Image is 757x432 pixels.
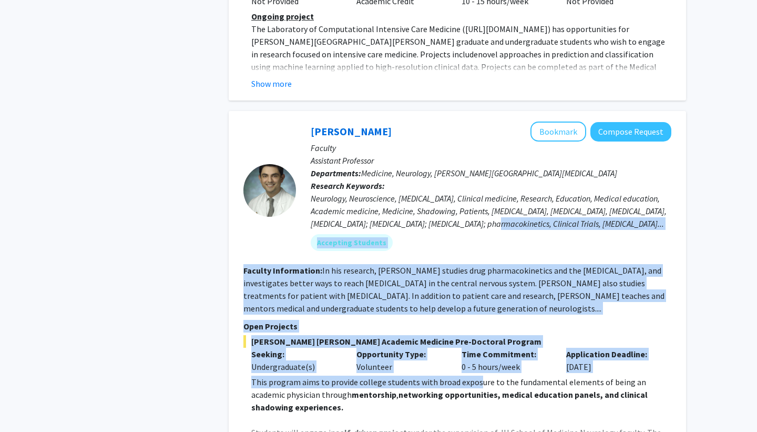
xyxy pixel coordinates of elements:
[454,348,559,373] div: 0 - 5 hours/week
[251,23,671,149] p: [URL][DOMAIN_NAME] Priority will be given to applicants who have completed coursework or have a d...
[243,320,671,333] p: Open Projects
[566,348,656,360] p: Application Deadline:
[251,49,657,85] span: novel approaches in prediction and classification using machine learning applied to high-resoluti...
[311,142,671,154] p: Faculty
[251,11,314,22] u: Ongoing project
[361,168,617,178] span: Medicine, Neurology, [PERSON_NAME][GEOGRAPHIC_DATA][MEDICAL_DATA]
[243,265,322,276] b: Faculty Information:
[251,24,665,59] span: ) has opportunities for [PERSON_NAME][GEOGRAPHIC_DATA][PERSON_NAME] graduate and undergraduate st...
[356,348,446,360] p: Opportunity Type:
[8,385,45,424] iframe: Chat
[311,192,671,230] div: Neurology, Neuroscience, [MEDICAL_DATA], Clinical medicine, Research, Education, Medical educatio...
[243,265,664,314] fg-read-more: In his research, [PERSON_NAME] studies drug pharmacokinetics and the [MEDICAL_DATA], and investig...
[311,154,671,167] p: Assistant Professor
[311,125,392,138] a: [PERSON_NAME]
[349,348,454,373] div: Volunteer
[251,348,341,360] p: Seeking:
[251,24,465,34] span: The Laboratory of Computational Intensive Care Medicine (
[462,348,551,360] p: Time Commitment:
[251,376,671,414] p: This program aims to provide college students with broad exposure to the fundamental elements of ...
[590,122,671,142] button: Compose Request to Carlos Romo
[352,389,396,400] strong: mentorship
[558,348,663,373] div: [DATE]
[311,180,385,191] b: Research Keywords:
[530,122,586,142] button: Add Carlos Romo to Bookmarks
[243,335,671,348] span: [PERSON_NAME] [PERSON_NAME] Academic Medicine Pre-Doctoral Program
[311,168,361,178] b: Departments:
[251,77,292,90] button: Show more
[251,360,341,373] div: Undergraduate(s)
[311,234,393,251] mat-chip: Accepting Students
[251,389,648,413] strong: networking opportunities, medical education panels, and clinical shadowing experiences.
